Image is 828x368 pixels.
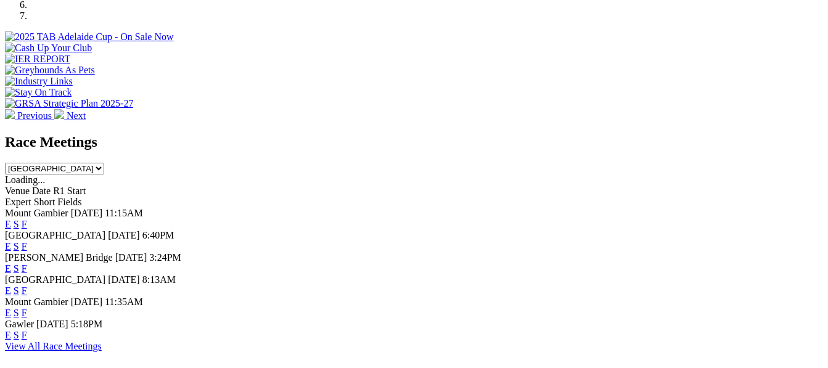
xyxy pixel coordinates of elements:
a: F [22,219,27,229]
a: S [14,308,19,318]
span: Mount Gambier [5,208,68,218]
a: F [22,285,27,296]
a: View All Race Meetings [5,341,102,351]
span: Expert [5,197,31,207]
span: 11:15AM [105,208,143,218]
a: S [14,285,19,296]
span: Previous [17,110,52,121]
span: Gawler [5,319,34,329]
a: E [5,285,11,296]
img: Greyhounds As Pets [5,65,95,76]
span: Short [34,197,55,207]
span: 5:18PM [71,319,103,329]
span: Loading... [5,174,45,185]
h2: Race Meetings [5,134,823,150]
span: Next [67,110,86,121]
a: E [5,330,11,340]
span: [DATE] [108,230,140,240]
img: 2025 TAB Adelaide Cup - On Sale Now [5,31,174,43]
span: [GEOGRAPHIC_DATA] [5,274,105,285]
span: Fields [57,197,81,207]
a: Previous [5,110,54,121]
a: S [14,219,19,229]
a: F [22,263,27,274]
a: F [22,330,27,340]
span: [DATE] [36,319,68,329]
a: Next [54,110,86,121]
img: Stay On Track [5,87,72,98]
img: GRSA Strategic Plan 2025-27 [5,98,133,109]
a: E [5,219,11,229]
span: Date [32,186,51,196]
span: [GEOGRAPHIC_DATA] [5,230,105,240]
span: [DATE] [108,274,140,285]
a: F [22,241,27,251]
span: Mount Gambier [5,296,68,307]
img: IER REPORT [5,54,70,65]
span: [DATE] [71,208,103,218]
span: 3:24PM [149,252,181,263]
span: 6:40PM [142,230,174,240]
a: S [14,263,19,274]
img: chevron-right-pager-white.svg [54,109,64,119]
span: 8:13AM [142,274,176,285]
a: S [14,330,19,340]
a: F [22,308,27,318]
span: 11:35AM [105,296,143,307]
a: E [5,308,11,318]
span: [DATE] [71,296,103,307]
span: [PERSON_NAME] Bridge [5,252,113,263]
span: R1 Start [53,186,86,196]
span: [DATE] [115,252,147,263]
a: S [14,241,19,251]
span: Venue [5,186,30,196]
a: E [5,241,11,251]
img: Industry Links [5,76,73,87]
img: chevron-left-pager-white.svg [5,109,15,119]
img: Cash Up Your Club [5,43,92,54]
a: E [5,263,11,274]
